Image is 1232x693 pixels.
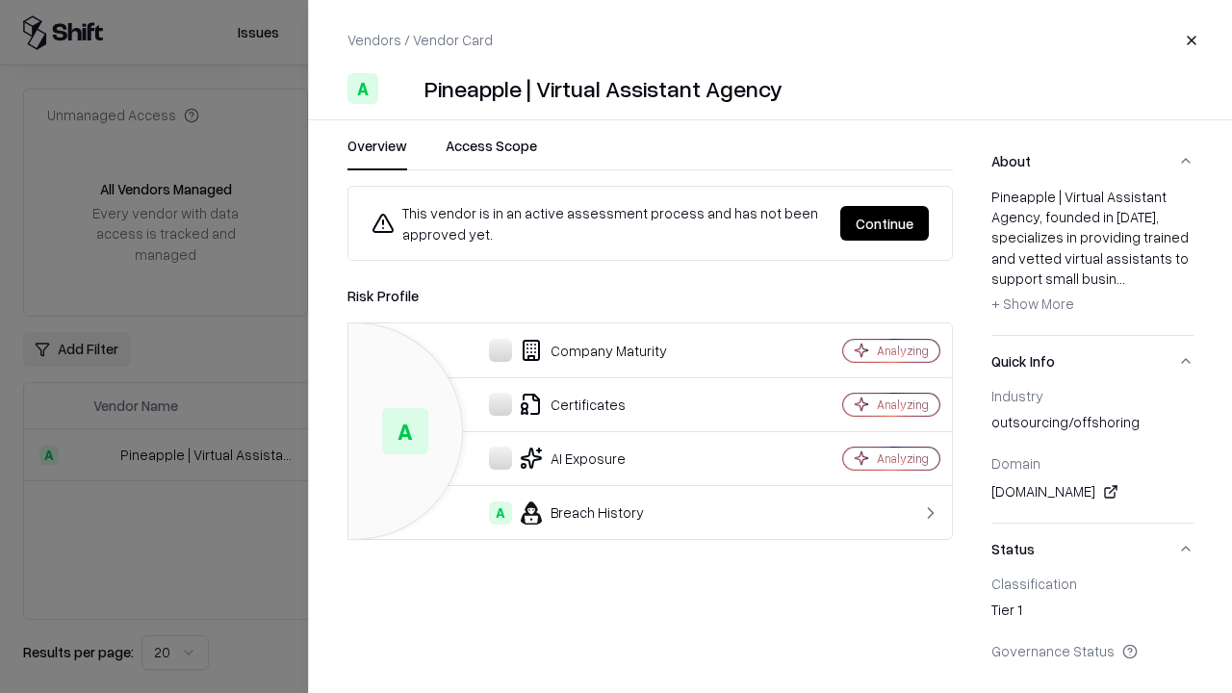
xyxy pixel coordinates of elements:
div: Quick Info [991,387,1193,523]
div: Analyzing [877,343,929,359]
div: Tier 1 [991,600,1193,627]
button: Continue [840,206,929,241]
button: About [991,136,1193,187]
img: Pineapple | Virtual Assistant Agency [386,73,417,104]
div: Pineapple | Virtual Assistant Agency, founded in [DATE], specializes in providing trained and vet... [991,187,1193,320]
div: Classification [991,575,1193,592]
button: + Show More [991,289,1074,320]
div: outsourcing/offshoring [991,412,1193,439]
div: Industry [991,387,1193,404]
button: Access Scope [446,136,537,170]
div: Domain [991,454,1193,472]
p: Vendors / Vendor Card [347,30,493,50]
div: A [489,501,512,525]
button: Status [991,524,1193,575]
div: Analyzing [877,397,929,413]
div: A [347,73,378,104]
div: Certificates [364,393,776,416]
div: Company Maturity [364,339,776,362]
div: Analyzing [877,450,929,467]
div: Risk Profile [347,284,953,307]
span: + Show More [991,295,1074,312]
div: AI Exposure [364,447,776,470]
div: Governance Status [991,642,1193,659]
button: Overview [347,136,407,170]
div: Pineapple | Virtual Assistant Agency [424,73,783,104]
div: About [991,187,1193,335]
div: A [382,408,428,454]
button: Quick Info [991,336,1193,387]
div: This vendor is in an active assessment process and has not been approved yet. [372,202,825,244]
div: [DOMAIN_NAME] [991,480,1193,503]
span: ... [1116,269,1125,287]
div: Breach History [364,501,776,525]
